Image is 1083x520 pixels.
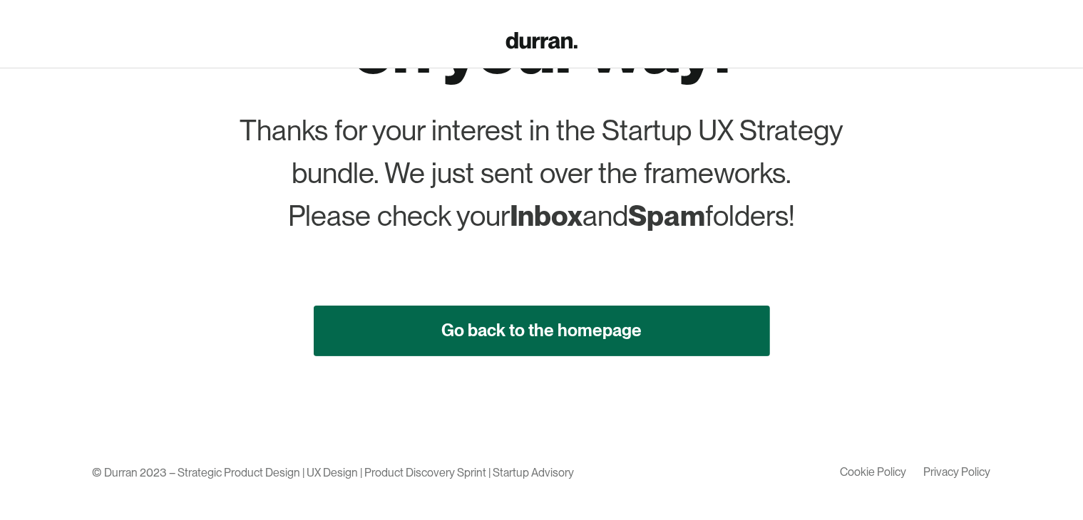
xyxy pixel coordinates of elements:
[234,109,850,237] div: Thanks for your interest in the Startup UX Strategy bundle. We just sent over the frameworks. Ple...
[314,306,770,356] a: Go back to the homepage
[841,464,907,481] a: Cookie Policy
[93,459,575,487] div: © Durran 2023 – Strategic Product Design | UX Design | Product Discovery Sprint | Startup Advisory
[628,199,705,233] strong: Spam
[924,464,991,481] a: Privacy Policy
[510,199,582,233] strong: Inbox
